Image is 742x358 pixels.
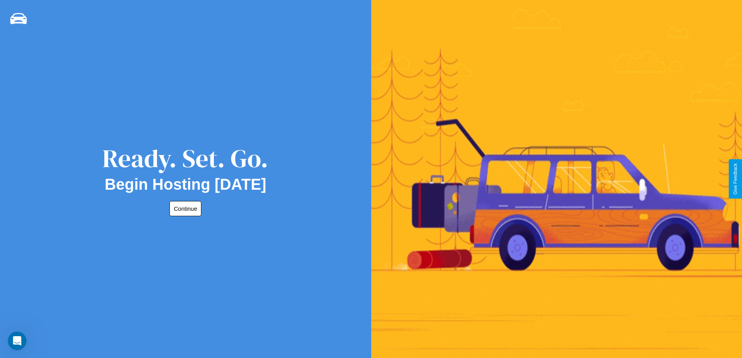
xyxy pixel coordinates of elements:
iframe: Intercom live chat [8,332,26,350]
div: Give Feedback [733,163,738,195]
button: Continue [169,201,201,216]
div: Ready. Set. Go. [102,141,268,176]
h2: Begin Hosting [DATE] [105,176,266,193]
